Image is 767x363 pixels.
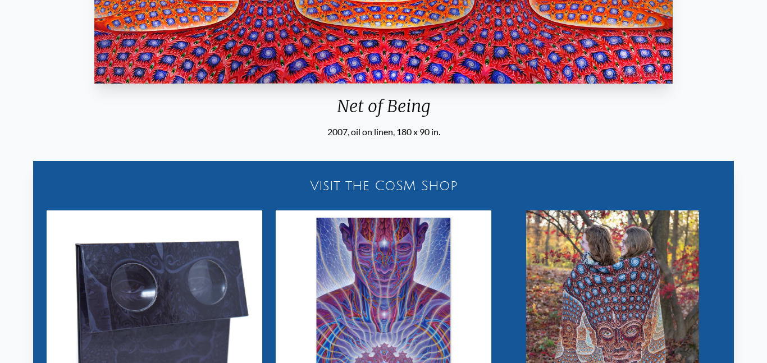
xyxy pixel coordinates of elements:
[40,168,727,204] a: Visit the CoSM Shop
[90,125,677,139] div: 2007, oil on linen, 180 x 90 in.
[90,96,677,125] div: Net of Being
